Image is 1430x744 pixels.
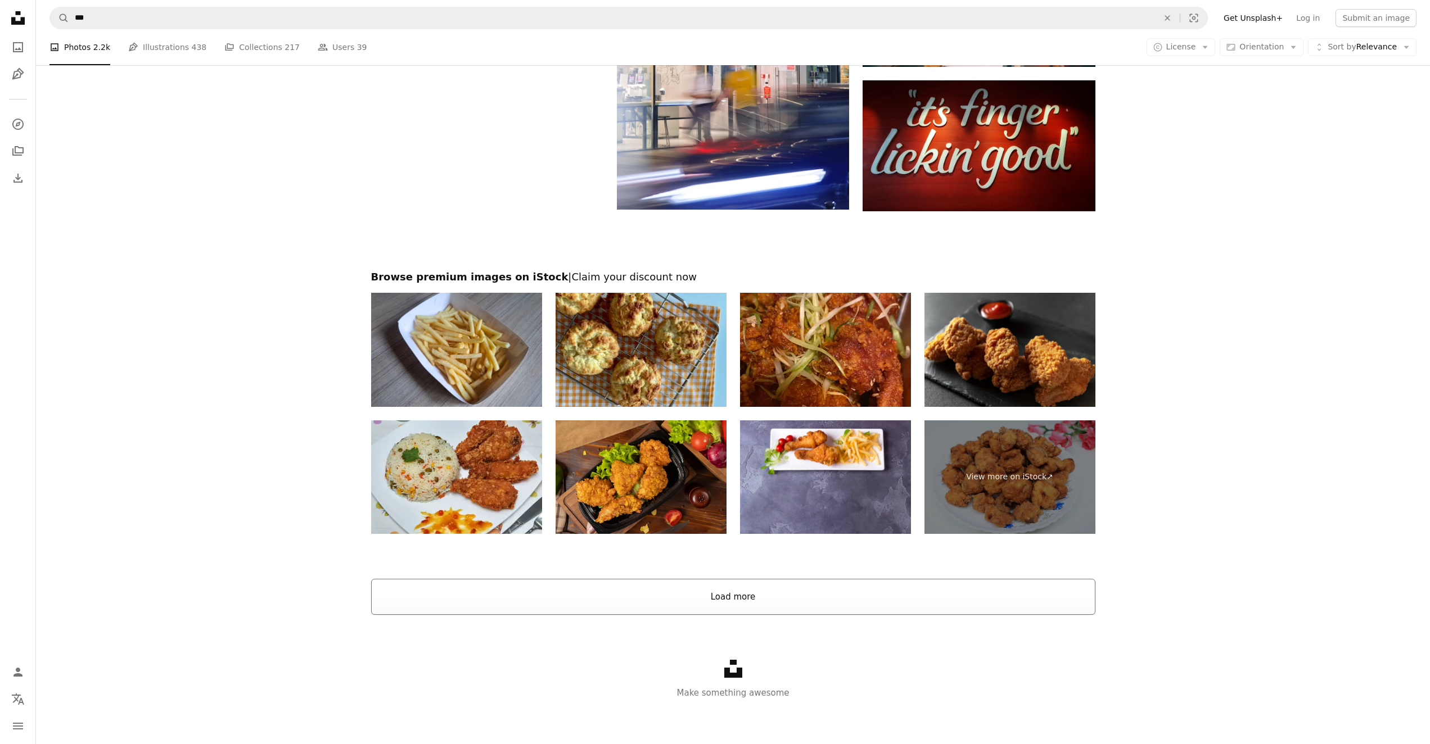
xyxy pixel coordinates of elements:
[556,293,727,407] img: A biscuit made in the style of KFC's famous recipe.
[1328,42,1356,51] span: Sort by
[740,293,911,407] img: Korean Fried Chicken
[1166,42,1196,51] span: License
[1308,38,1417,56] button: Sort byRelevance
[224,29,300,65] a: Collections 217
[863,80,1095,211] img: a neon sign that says it's finger lickin'good
[7,140,29,162] a: Collections
[192,41,207,53] span: 438
[1220,38,1303,56] button: Orientation
[371,293,542,407] img: Delicious French Fries KFC In Paper Box. Snack Menu
[556,420,727,534] img: Crispy chicken drumsticks grilled kfc style with crackers takeaway.
[1155,7,1180,29] button: Clear
[1180,7,1207,29] button: Visual search
[1336,9,1417,27] button: Submit an image
[7,688,29,710] button: Language
[371,579,1095,615] button: Load more
[50,7,69,29] button: Search Unsplash
[357,41,367,53] span: 39
[285,41,300,53] span: 217
[7,661,29,683] a: Log in / Sign up
[1289,9,1327,27] a: Log in
[1217,9,1289,27] a: Get Unsplash+
[1147,38,1216,56] button: License
[7,63,29,85] a: Illustrations
[318,29,367,65] a: Users 39
[1328,42,1397,53] span: Relevance
[371,420,542,534] img: Fried wings like in the KFC cafe breaded and rice garnish
[371,270,1095,284] h2: Browse premium images on iStock
[740,420,911,534] img: KFC chiken fried legacies with tomatos and potato chips on the white plates
[36,686,1430,700] p: Make something awesome
[7,113,29,135] a: Explore
[7,167,29,189] a: Download History
[1239,42,1284,51] span: Orientation
[568,271,697,283] span: | Claim your discount now
[863,140,1095,151] a: a neon sign that says it's finger lickin'good
[924,420,1095,534] a: View more on iStock↗
[49,7,1208,29] form: Find visuals sitewide
[128,29,206,65] a: Illustrations 438
[7,36,29,58] a: Photos
[924,293,1095,407] img: Fried chicken fillet on a dark background. Fried chicken wings as in KFC at home close-up.
[7,715,29,737] button: Menu
[7,7,29,31] a: Home — Unsplash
